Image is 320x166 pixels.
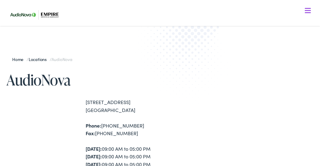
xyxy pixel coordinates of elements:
span: / / [12,56,72,62]
strong: Phone: [86,122,101,129]
a: What We Offer [11,24,314,43]
a: Home [12,56,27,62]
a: Locations [29,56,50,62]
span: AudioNova [52,56,72,62]
div: [STREET_ADDRESS] [GEOGRAPHIC_DATA] [86,98,160,114]
strong: [DATE]: [86,153,102,160]
div: [PHONE_NUMBER] [PHONE_NUMBER] [86,122,160,137]
h1: AudioNova [6,72,160,88]
strong: [DATE]: [86,145,102,152]
strong: Fax: [86,130,95,136]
